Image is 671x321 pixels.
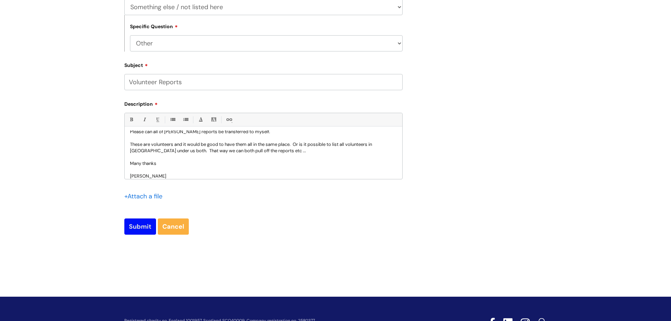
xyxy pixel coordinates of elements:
p: Many thanks [130,160,397,167]
a: Link [224,115,233,124]
label: Description [124,99,403,107]
a: Cancel [158,218,189,235]
div: Attach a file [124,191,167,202]
a: Bold (Ctrl-B) [127,115,136,124]
a: Italic (Ctrl-I) [140,115,149,124]
a: Underline(Ctrl-U) [153,115,162,124]
a: 1. Ordered List (Ctrl-Shift-8) [181,115,190,124]
a: Back Color [209,115,218,124]
input: Submit [124,218,156,235]
p: These are volunteers and it would be good to have them all in the same place. Or is it possible t... [130,141,397,154]
a: Font Color [196,115,205,124]
label: Specific Question [130,23,178,30]
label: Subject [124,60,403,68]
p: Please can all of [PERSON_NAME] reports be transferred to myself. [130,129,397,135]
p: [PERSON_NAME] [130,173,397,179]
span: + [124,192,128,200]
a: • Unordered List (Ctrl-Shift-7) [168,115,177,124]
